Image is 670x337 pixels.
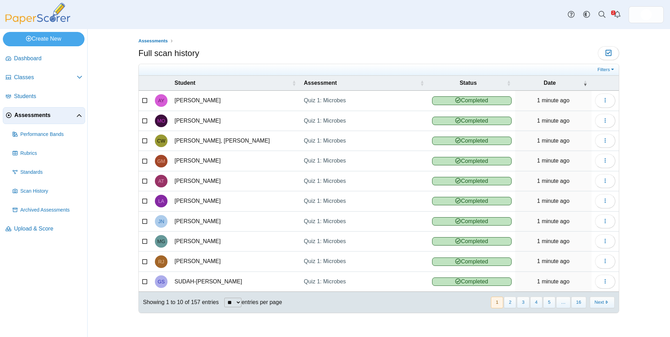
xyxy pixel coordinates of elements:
[432,117,512,125] span: Completed
[10,202,85,219] a: Archived Assessments
[171,191,300,211] td: [PERSON_NAME]
[571,297,586,308] button: 16
[171,171,300,191] td: [PERSON_NAME]
[300,252,428,271] a: Quiz 1: Microbes
[432,257,512,266] span: Completed
[138,47,199,59] h1: Full scan history
[20,188,82,195] span: Scan History
[507,76,511,90] span: Status : Activate to sort
[517,297,529,308] button: 3
[629,6,664,23] a: ps.hreErqNOxSkiDGg1
[10,126,85,143] a: Performance Bands
[556,297,570,308] span: …
[460,80,477,86] span: Status
[432,237,512,246] span: Completed
[537,198,570,204] time: Sep 4, 2025 at 4:08 PM
[641,9,652,20] img: ps.hreErqNOxSkiDGg1
[304,80,337,86] span: Assessment
[3,88,85,105] a: Students
[14,55,82,62] span: Dashboard
[3,107,85,124] a: Assessments
[158,98,164,103] span: AARON YOUNG
[490,297,615,308] nav: pagination
[137,37,170,46] a: Assessments
[241,299,282,305] label: entries per page
[20,169,82,176] span: Standards
[537,278,570,284] time: Sep 4, 2025 at 4:08 PM
[3,69,85,86] a: Classes
[432,217,512,226] span: Completed
[3,32,84,46] a: Create New
[158,259,164,264] span: REAGAN JEFFERS
[14,92,82,100] span: Students
[432,277,512,286] span: Completed
[139,292,219,313] div: Showing 1 to 10 of 157 entries
[300,111,428,131] a: Quiz 1: Microbes
[432,197,512,205] span: Completed
[14,111,76,119] span: Assessments
[171,272,300,292] td: SUDAH-[PERSON_NAME]
[543,80,556,86] span: Date
[10,145,85,162] a: Rubrics
[10,183,85,200] a: Scan History
[583,76,587,90] span: Date : Activate to remove sorting
[157,118,165,123] span: MORGAN OAKEY
[292,76,296,90] span: Student : Activate to sort
[171,252,300,271] td: [PERSON_NAME]
[300,232,428,251] a: Quiz 1: Microbes
[171,232,300,252] td: [PERSON_NAME]
[175,80,196,86] span: Student
[537,118,570,124] time: Sep 4, 2025 at 4:08 PM
[300,272,428,291] a: Quiz 1: Microbes
[20,207,82,214] span: Archived Assessments
[420,76,424,90] span: Assessment : Activate to sort
[537,258,570,264] time: Sep 4, 2025 at 4:08 PM
[157,138,165,143] span: CAMPBELL WEBB
[20,150,82,157] span: Rubrics
[300,191,428,211] a: Quiz 1: Microbes
[171,91,300,111] td: [PERSON_NAME]
[300,91,428,110] a: Quiz 1: Microbes
[543,297,555,308] button: 5
[504,297,516,308] button: 2
[537,238,570,244] time: Sep 4, 2025 at 4:08 PM
[641,9,652,20] span: Micah Willis
[537,97,570,103] time: Sep 4, 2025 at 4:08 PM
[590,297,615,308] button: Next
[158,179,164,184] span: AMANDA THOMPSON
[432,96,512,105] span: Completed
[20,131,82,138] span: Performance Bands
[537,218,570,224] time: Sep 4, 2025 at 4:08 PM
[610,7,625,22] a: Alerts
[3,3,73,24] img: PaperScorer
[491,297,503,308] button: 1
[3,50,85,67] a: Dashboard
[10,164,85,181] a: Standards
[537,178,570,184] time: Sep 4, 2025 at 4:08 PM
[14,225,82,233] span: Upload & Score
[300,171,428,191] a: Quiz 1: Microbes
[171,131,300,151] td: [PERSON_NAME], [PERSON_NAME]
[3,19,73,25] a: PaperScorer
[157,159,165,164] span: GRACE MATTSON
[158,199,164,204] span: LANEY ANDERSON
[537,138,570,144] time: Sep 4, 2025 at 4:08 PM
[157,239,165,244] span: MATTHEW GELIN
[171,212,300,232] td: [PERSON_NAME]
[530,297,542,308] button: 4
[537,158,570,164] time: Sep 4, 2025 at 4:08 PM
[432,177,512,185] span: Completed
[158,279,165,284] span: GABRIELLA SUDAH-PANOCH
[171,151,300,171] td: [PERSON_NAME]
[432,137,512,145] span: Completed
[432,157,512,165] span: Completed
[300,131,428,151] a: Quiz 1: Microbes
[3,221,85,238] a: Upload & Score
[596,66,617,73] a: Filters
[138,38,168,43] span: Assessments
[300,212,428,231] a: Quiz 1: Microbes
[171,111,300,131] td: [PERSON_NAME]
[14,74,77,81] span: Classes
[158,219,164,224] span: JOHNNY NELOMS
[300,151,428,171] a: Quiz 1: Microbes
